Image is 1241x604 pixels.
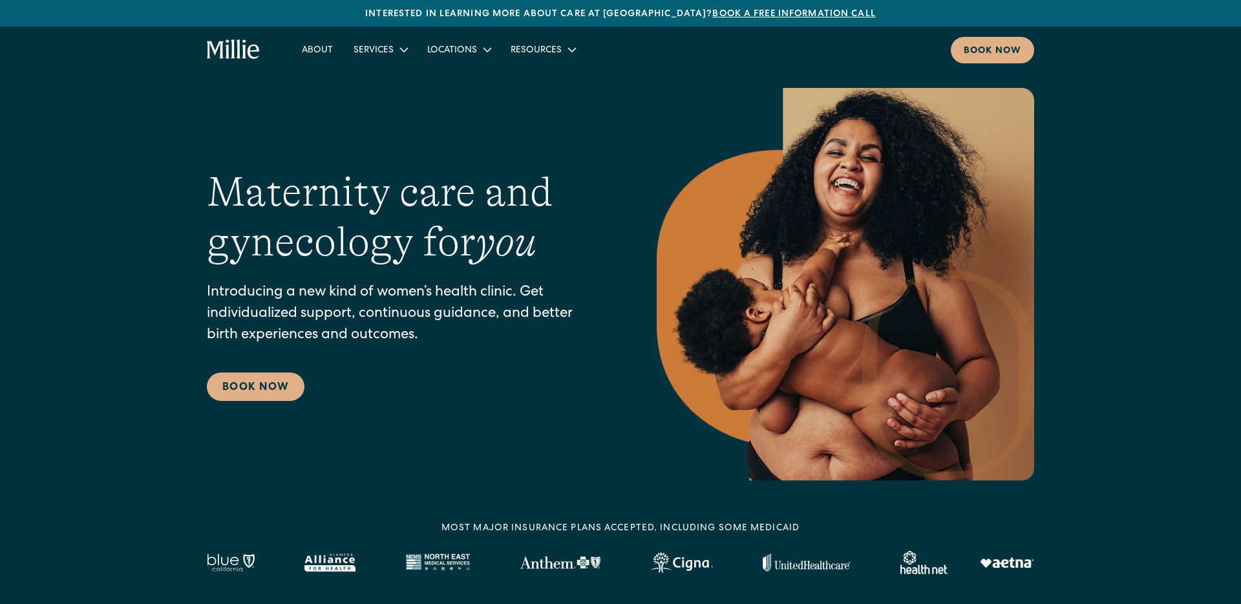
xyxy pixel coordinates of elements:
a: About [292,39,343,60]
img: Blue California logo [207,554,255,572]
div: Services [343,39,417,60]
a: Book now [951,37,1034,63]
img: Alameda Alliance logo [304,554,355,572]
div: Locations [427,44,477,58]
em: you [476,219,536,265]
p: Introducing a new kind of women’s health clinic. Get individualized support, continuous guidance,... [207,283,605,347]
img: Healthnet logo [900,551,949,574]
h1: Maternity care and gynecology for [207,167,605,267]
div: Book now [964,45,1021,58]
a: Book Now [207,372,304,401]
div: Resources [500,39,585,60]
div: MOST MAJOR INSURANCE PLANS ACCEPTED, INCLUDING some MEDICAID [441,522,800,535]
img: Anthem Logo [520,556,600,569]
img: Aetna logo [980,557,1034,568]
img: North East Medical Services logo [405,554,470,572]
a: home [207,39,260,60]
img: United Healthcare logo [763,554,851,572]
div: Services [354,44,394,58]
div: Resources [511,44,562,58]
a: Book a free information call [712,10,875,19]
img: Cigna logo [650,552,713,573]
div: Locations [417,39,500,60]
img: Smiling mother with her baby in arms, celebrating body positivity and the nurturing bond of postp... [657,88,1034,480]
